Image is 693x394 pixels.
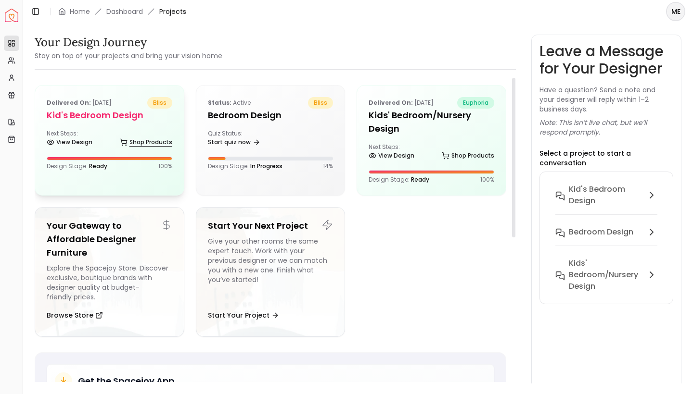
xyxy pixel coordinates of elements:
[569,226,633,238] h6: Bedroom design
[89,162,107,170] span: Ready
[158,162,172,170] p: 100 %
[196,207,346,337] a: Start Your Next ProjectGive your other rooms the same expert touch. Work with your previous desig...
[569,258,642,292] h6: Kids' Bedroom/Nursery Design
[208,98,231,107] b: Status:
[47,219,172,259] h5: Your Gateway to Affordable Designer Furniture
[548,254,665,296] button: Kids' Bedroom/Nursery Design
[208,236,334,302] div: Give your other rooms the same expert touch. Work with your previous designer or we can match you...
[569,184,642,207] h6: Kid's Bedroom design
[35,207,184,337] a: Your Gateway to Affordable Designer FurnitureExplore the Spacejoy Store. Discover exclusive, bout...
[539,43,673,77] h3: Leave a Message for Your Designer
[308,97,333,109] span: bliss
[323,162,333,170] p: 14 %
[539,85,673,114] p: Have a question? Send a note and your designer will reply within 1–2 business days.
[78,374,174,388] h5: Get the Spacejoy App
[159,7,186,16] span: Projects
[120,135,172,149] a: Shop Products
[208,130,267,149] div: Quiz Status:
[548,222,665,254] button: Bedroom design
[667,3,684,20] span: ME
[106,7,143,16] a: Dashboard
[47,97,112,109] p: [DATE]
[208,162,282,170] p: Design Stage:
[208,135,260,149] a: Start quiz now
[47,130,172,149] div: Next Steps:
[369,149,414,162] a: View Design
[442,149,494,162] a: Shop Products
[666,2,685,21] button: ME
[250,162,282,170] span: In Progress
[369,98,413,107] b: Delivered on:
[47,98,91,107] b: Delivered on:
[47,162,107,170] p: Design Stage:
[369,143,494,162] div: Next Steps:
[47,306,103,325] button: Browse Store
[35,51,222,61] small: Stay on top of your projects and bring your vision home
[369,109,494,135] h5: Kids' Bedroom/Nursery Design
[539,118,673,137] p: Note: This isn’t live chat, but we’ll respond promptly.
[47,109,172,122] h5: Kid's Bedroom design
[369,97,434,109] p: [DATE]
[208,306,279,325] button: Start Your Project
[411,175,429,184] span: Ready
[58,7,186,16] nav: breadcrumb
[70,7,90,16] a: Home
[369,176,429,184] p: Design Stage:
[35,35,222,50] h3: Your Design Journey
[208,97,251,109] p: active
[539,148,673,168] p: Select a project to start a conversation
[208,109,334,122] h5: Bedroom design
[548,180,665,222] button: Kid's Bedroom design
[147,97,172,109] span: bliss
[457,97,494,109] span: euphoria
[5,9,18,22] a: Spacejoy
[208,219,334,233] h5: Start Your Next Project
[47,263,172,302] div: Explore the Spacejoy Store. Discover exclusive, boutique brands with designer quality at budget-f...
[47,135,92,149] a: View Design
[5,9,18,22] img: Spacejoy Logo
[480,176,494,184] p: 100 %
